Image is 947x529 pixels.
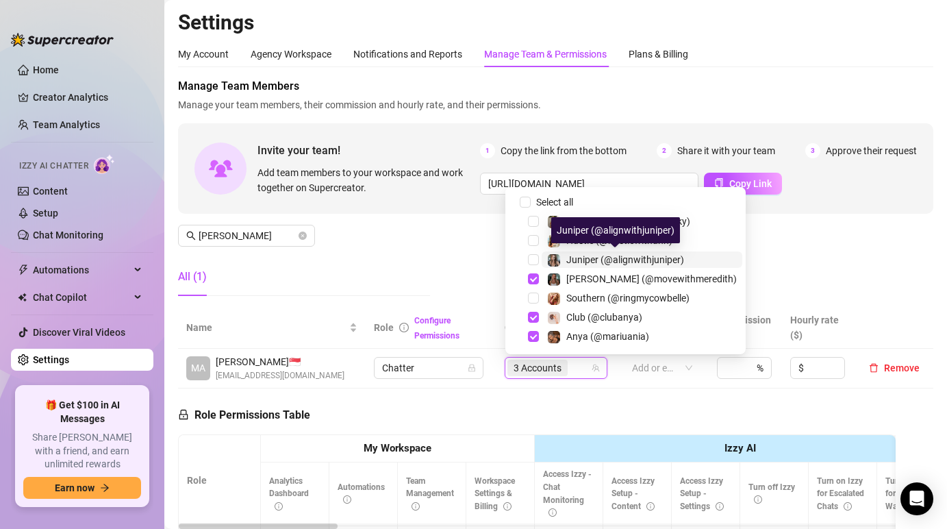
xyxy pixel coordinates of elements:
span: Select tree node [528,235,539,246]
span: 1 [480,143,495,158]
input: Search members [199,228,296,243]
span: Select tree node [528,331,539,342]
span: Add team members to your workspace and work together on Supercreator. [257,165,475,195]
span: Team Management [406,476,454,512]
span: Chatter [382,358,475,378]
a: Setup [33,208,58,219]
span: Workspace Settings & Billing [475,476,515,512]
strong: My Workspace [364,442,431,454]
span: 3 [805,143,820,158]
img: Meredith (@movewithmeredith) [548,273,560,286]
span: delete [869,363,879,373]
a: Discover Viral Videos [33,327,125,338]
a: Team Analytics [33,119,100,130]
button: Remove [863,360,925,376]
span: MA [191,360,205,376]
div: All (1) [178,269,207,285]
span: Creator accounts [505,320,595,335]
span: Name [186,320,346,335]
span: info-circle [548,508,557,517]
a: Home [33,64,59,75]
span: Remove [884,362,920,373]
span: Manage Team Members [178,78,933,95]
span: Select tree node [528,312,539,323]
span: info-circle [844,502,852,510]
img: Juniper (@alignwithjuniper) [548,254,560,267]
a: Settings [33,354,69,365]
span: info-circle [646,502,655,510]
span: Role [374,322,394,333]
span: thunderbolt [18,264,29,275]
span: Turn on Izzy for Time Wasters [885,476,931,512]
span: Automations [33,259,130,281]
span: lock [468,364,476,372]
span: info-circle [503,502,512,510]
img: Club (@clubanya) [548,312,560,324]
span: info-circle [343,495,351,504]
span: Invite your team! [257,142,480,159]
span: Manage your team members, their commission and hourly rate, and their permissions. [178,97,933,112]
span: info-circle [399,323,409,332]
span: Copy the link from the bottom [501,143,627,158]
span: Turn on Izzy for Escalated Chats [817,476,864,512]
img: Southern (@ringmycowbelle) [548,293,560,305]
span: Southern (@ringmycowbelle) [566,293,690,304]
span: Earn now [55,482,94,493]
span: Share [PERSON_NAME] with a friend, and earn unlimited rewards [23,431,141,471]
span: Juniper (@alignwithjuniper) [566,254,684,265]
span: Approve their request [826,143,917,158]
div: Juniper (@alignwithjuniper) [551,217,680,243]
a: Chat Monitoring [33,230,103,241]
img: AI Chatter [94,154,115,174]
span: Select all [531,195,579,210]
div: Manage Team & Permissions [484,47,607,62]
div: Agency Workspace [251,47,331,62]
span: Select tree node [528,293,539,304]
div: Notifications and Reports [353,47,462,62]
span: Chat Copilot [33,286,130,308]
span: 2 [657,143,672,158]
span: Anya (@mariuania) [566,331,649,342]
span: Access Izzy - Chat Monitoring [543,469,592,518]
span: Izzy AI Chatter [19,160,88,173]
span: arrow-right [100,483,110,493]
img: Anya (@mariuania) [548,331,560,343]
strong: Izzy AI [724,442,756,454]
span: Select tree node [528,254,539,265]
span: FlowWithSky (@flowwithsky) [566,216,690,227]
span: search [186,231,196,241]
span: 🎁 Get $100 in AI Messages [23,399,141,426]
span: info-circle [754,495,762,504]
img: FlowWithSky (@flowwithsky) [548,216,560,228]
span: Analytics Dashboard [269,476,309,512]
span: Share it with your team [677,143,775,158]
button: Earn nowarrow-right [23,477,141,499]
span: Club (@clubanya) [566,312,642,323]
span: Copy Link [729,178,772,189]
div: Open Intercom Messenger [900,482,933,515]
th: Name [178,307,366,349]
span: info-circle [275,502,283,510]
img: Chat Copilot [18,293,27,302]
button: Copy Link [704,173,782,195]
a: Content [33,186,68,197]
span: 3 Accounts [507,360,568,376]
div: Plans & Billing [629,47,688,62]
span: Turn off Izzy [748,482,795,505]
span: copy [714,178,724,188]
span: Access Izzy Setup - Settings [680,476,724,512]
button: close-circle [299,232,307,240]
span: 3 Accounts [514,360,561,376]
span: [EMAIL_ADDRESS][DOMAIN_NAME] [216,369,344,382]
div: My Account [178,47,229,62]
span: info-circle [716,502,724,510]
span: [PERSON_NAME] (@movewithmeredith) [566,273,737,284]
span: Select tree node [528,273,539,284]
img: logo-BBDzfeDw.svg [11,33,114,47]
img: Hustle (@hustlewithann) [548,235,560,247]
span: Select tree node [528,216,539,227]
span: [PERSON_NAME] 🇸🇬 [216,354,344,369]
th: Role [179,435,261,526]
a: Configure Permissions [414,316,459,341]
